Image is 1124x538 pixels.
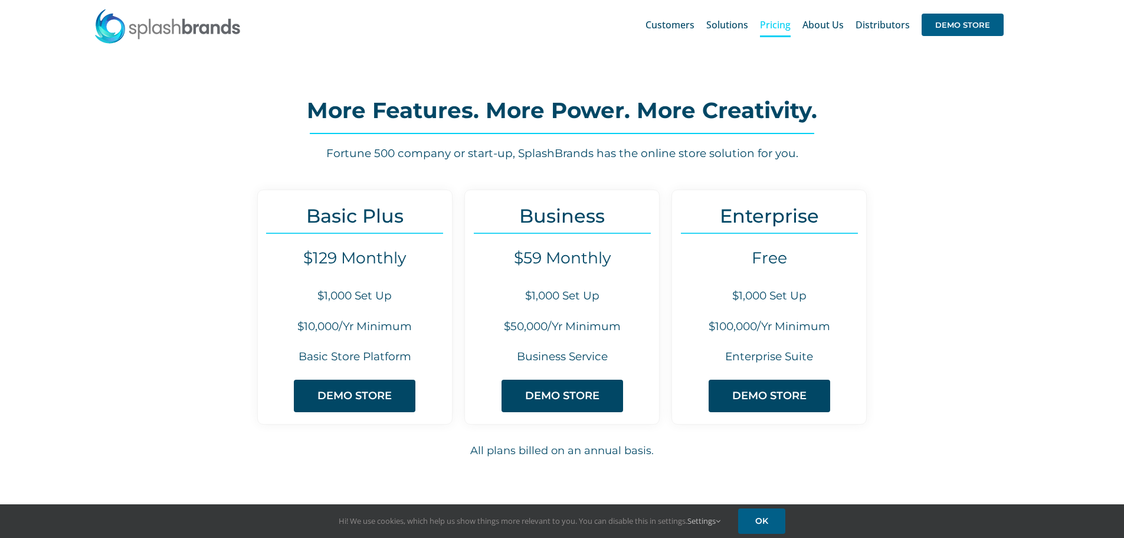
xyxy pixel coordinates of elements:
[465,319,659,335] h6: $50,000/Yr Minimum
[258,205,452,227] h3: Basic Plus
[294,380,415,412] a: DEMO STORE
[258,319,452,335] h6: $10,000/Yr Minimum
[465,349,659,365] h6: Business Service
[672,249,866,268] h4: Free
[645,20,694,30] span: Customers
[672,205,866,227] h3: Enterprise
[258,249,452,268] h4: $129 Monthly
[856,6,910,44] a: Distributors
[645,6,1004,44] nav: Main Menu
[149,443,975,459] h6: All plans billed on an annual basis.
[465,205,659,227] h3: Business
[645,6,694,44] a: Customers
[738,508,785,534] a: OK
[258,288,452,304] h6: $1,000 Set Up
[706,20,748,30] span: Solutions
[922,14,1004,36] span: DEMO STORE
[856,20,910,30] span: Distributors
[709,380,830,412] a: DEMO STORE
[465,288,659,304] h6: $1,000 Set Up
[317,390,392,402] span: DEMO STORE
[760,20,791,30] span: Pricing
[672,349,866,365] h6: Enterprise Suite
[760,6,791,44] a: Pricing
[732,390,807,402] span: DEMO STORE
[672,288,866,304] h6: $1,000 Set Up
[802,20,844,30] span: About Us
[922,6,1004,44] a: DEMO STORE
[258,349,452,365] h6: Basic Store Platform
[502,380,623,412] a: DEMO STORE
[94,8,241,44] img: SplashBrands.com Logo
[465,249,659,268] h4: $59 Monthly
[687,516,720,526] a: Settings
[525,390,599,402] span: DEMO STORE
[149,99,975,122] h2: More Features. More Power. More Creativity.
[672,319,866,335] h6: $100,000/Yr Minimum
[149,146,975,162] h6: Fortune 500 company or start-up, SplashBrands has the online store solution for you.
[339,516,720,526] span: Hi! We use cookies, which help us show things more relevant to you. You can disable this in setti...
